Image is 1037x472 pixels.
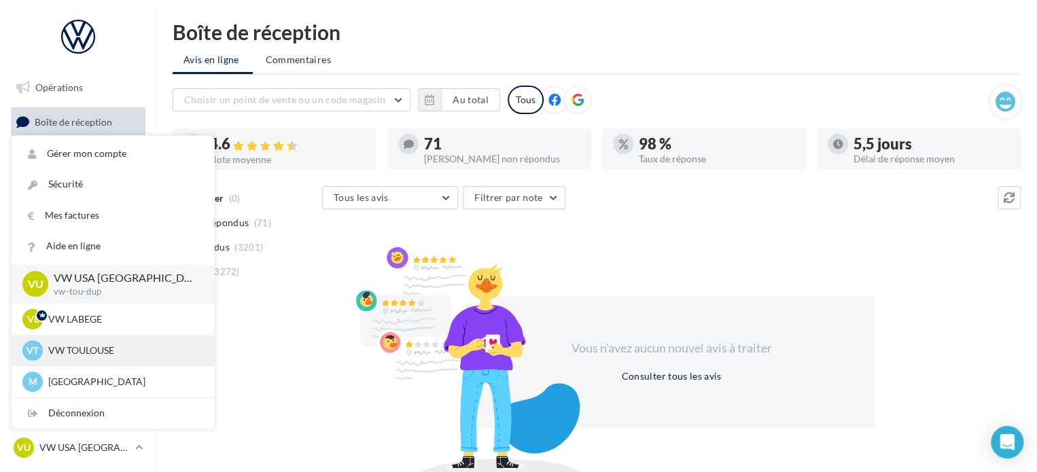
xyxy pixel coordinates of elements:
[48,344,198,357] p: VW TOULOUSE
[639,137,795,151] div: 98 %
[173,22,1021,42] div: Boîte de réception
[8,142,148,170] a: Visibilité en ligne
[12,200,214,231] a: Mes factures
[184,94,385,105] span: Choisir un point de vente ou un code magasin
[54,286,192,298] p: vw-tou-dup
[173,88,410,111] button: Choisir un point de vente ou un code magasin
[8,210,148,238] a: Contacts
[424,154,580,164] div: [PERSON_NAME] non répondus
[854,154,1010,164] div: Délai de réponse moyen
[266,53,331,67] span: Commentaires
[8,243,148,272] a: Médiathèque
[27,344,39,357] span: VT
[35,81,83,93] span: Opérations
[418,88,500,111] button: Au total
[854,137,1010,151] div: 5,5 jours
[8,176,148,204] a: Campagnes
[48,312,198,326] p: VW LABEGE
[8,311,148,351] a: PLV et print personnalisable
[29,375,37,388] span: M
[209,155,366,164] div: Note moyenne
[12,398,214,429] div: Déconnexion
[12,231,214,261] a: Aide en ligne
[8,277,148,306] a: Calendrier
[8,73,148,102] a: Opérations
[17,441,31,454] span: VU
[991,426,1023,458] div: Open Intercom Messenger
[441,88,500,111] button: Au total
[28,276,43,292] span: VU
[234,242,263,253] span: (3201)
[35,115,112,127] span: Boîte de réception
[254,217,271,228] span: (71)
[11,435,145,460] a: VU VW USA [GEOGRAPHIC_DATA]
[27,312,39,326] span: VL
[424,137,580,151] div: 71
[334,192,389,203] span: Tous les avis
[186,216,249,230] span: Non répondus
[8,107,148,137] a: Boîte de réception
[8,356,148,396] a: Campagnes DataOnDemand
[12,139,214,169] a: Gérer mon compte
[508,86,544,114] div: Tous
[209,137,366,152] div: 4.6
[211,266,240,277] span: (3272)
[639,154,795,164] div: Taux de réponse
[12,169,214,200] a: Sécurité
[54,270,192,286] p: VW USA [GEOGRAPHIC_DATA]
[48,375,198,388] p: [GEOGRAPHIC_DATA]
[39,441,130,454] p: VW USA [GEOGRAPHIC_DATA]
[463,186,565,209] button: Filtrer par note
[322,186,458,209] button: Tous les avis
[555,340,788,357] div: Vous n'avez aucun nouvel avis à traiter
[616,368,726,384] button: Consulter tous les avis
